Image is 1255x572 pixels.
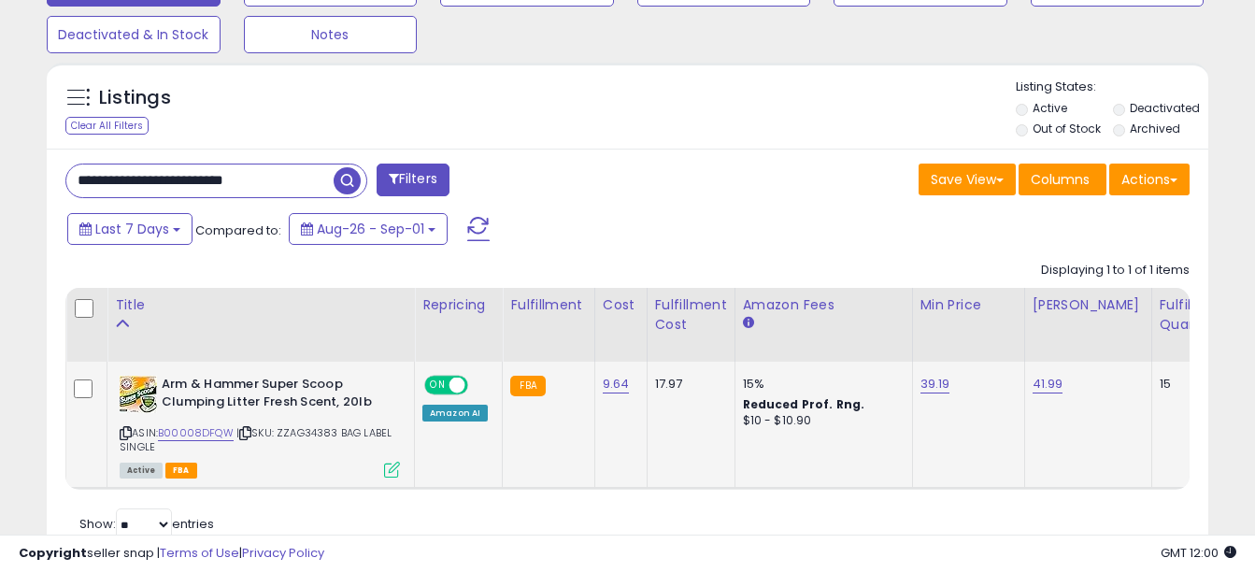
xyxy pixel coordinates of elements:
button: Last 7 Days [67,213,193,245]
span: | SKU: ZZAG34383 BAG LABEL SINGLE [120,425,392,453]
button: Save View [919,164,1016,195]
div: Repricing [422,295,494,315]
label: Out of Stock [1033,121,1101,136]
label: Active [1033,100,1067,116]
p: Listing States: [1016,79,1208,96]
a: 41.99 [1033,375,1063,393]
label: Deactivated [1130,100,1200,116]
div: Fulfillable Quantity [1160,295,1224,335]
a: Privacy Policy [242,544,324,562]
div: 15% [743,376,898,393]
div: seller snap | | [19,545,324,563]
button: Filters [377,164,449,196]
div: Fulfillment [510,295,586,315]
div: Clear All Filters [65,117,149,135]
a: Terms of Use [160,544,239,562]
div: Title [115,295,406,315]
button: Notes [244,16,418,53]
h5: Listings [99,85,171,111]
div: Amazon AI [422,405,488,422]
button: Columns [1019,164,1106,195]
button: Deactivated & In Stock [47,16,221,53]
div: $10 - $10.90 [743,413,898,429]
span: 2025-09-9 12:00 GMT [1161,544,1236,562]
div: Displaying 1 to 1 of 1 items [1041,262,1190,279]
span: Columns [1031,170,1090,189]
label: Archived [1130,121,1180,136]
span: OFF [465,378,495,393]
button: Actions [1109,164,1190,195]
a: 9.64 [603,375,630,393]
div: Fulfillment Cost [655,295,727,335]
img: 61pMKrRbTHL._SL40_.jpg [120,376,157,413]
small: FBA [510,376,545,396]
span: All listings currently available for purchase on Amazon [120,463,163,479]
span: FBA [165,463,197,479]
strong: Copyright [19,544,87,562]
a: B00008DFQW [158,425,234,441]
b: Reduced Prof. Rng. [743,396,865,412]
span: Aug-26 - Sep-01 [317,220,424,238]
div: 17.97 [655,376,720,393]
b: Arm & Hammer Super Scoop Clumping Litter Fresh Scent, 20lb [162,376,389,415]
div: Amazon Fees [743,295,905,315]
div: Min Price [920,295,1017,315]
div: [PERSON_NAME] [1033,295,1144,315]
div: 15 [1160,376,1218,393]
div: Cost [603,295,639,315]
span: Compared to: [195,222,281,239]
span: ON [426,378,449,393]
span: Last 7 Days [95,220,169,238]
div: ASIN: [120,376,400,476]
small: Amazon Fees. [743,315,754,332]
span: Show: entries [79,515,214,533]
button: Aug-26 - Sep-01 [289,213,448,245]
a: 39.19 [920,375,950,393]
